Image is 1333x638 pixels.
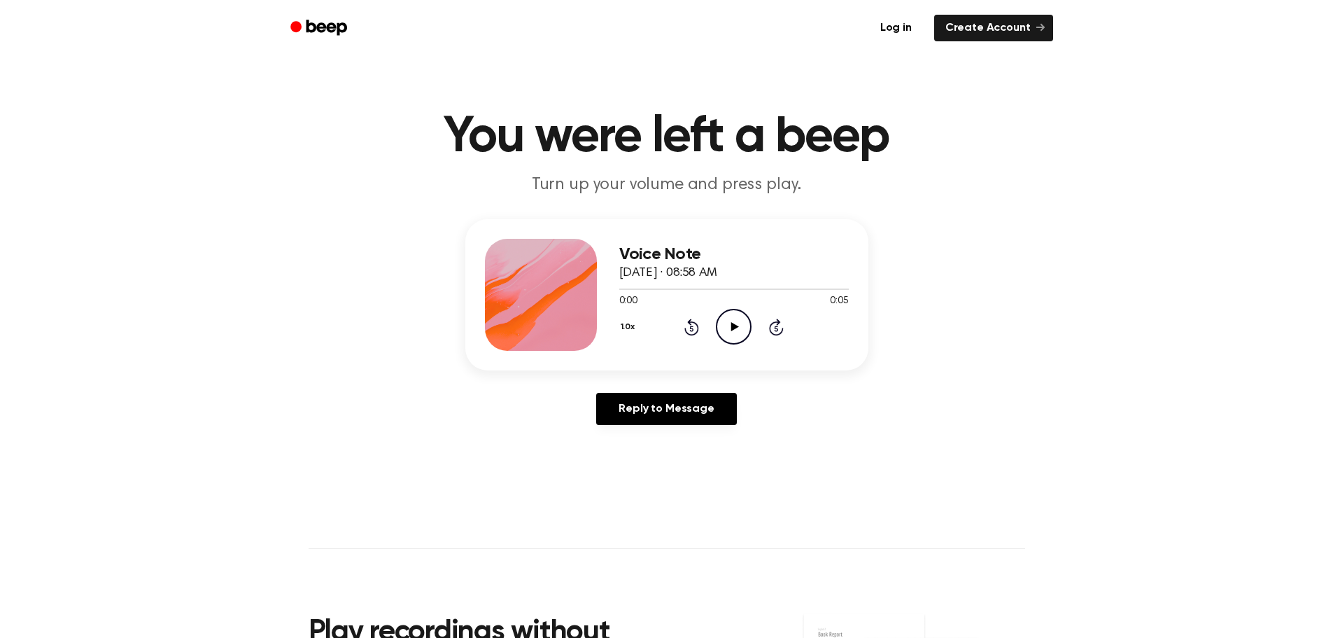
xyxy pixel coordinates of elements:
a: Log in [866,12,926,44]
h1: You were left a beep [309,112,1025,162]
span: 0:05 [830,294,848,309]
h3: Voice Note [619,245,849,264]
span: 0:00 [619,294,637,309]
a: Reply to Message [596,393,736,425]
button: 1.0x [619,315,640,339]
a: Beep [281,15,360,42]
p: Turn up your volume and press play. [398,174,936,197]
span: [DATE] · 08:58 AM [619,267,717,279]
a: Create Account [934,15,1053,41]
